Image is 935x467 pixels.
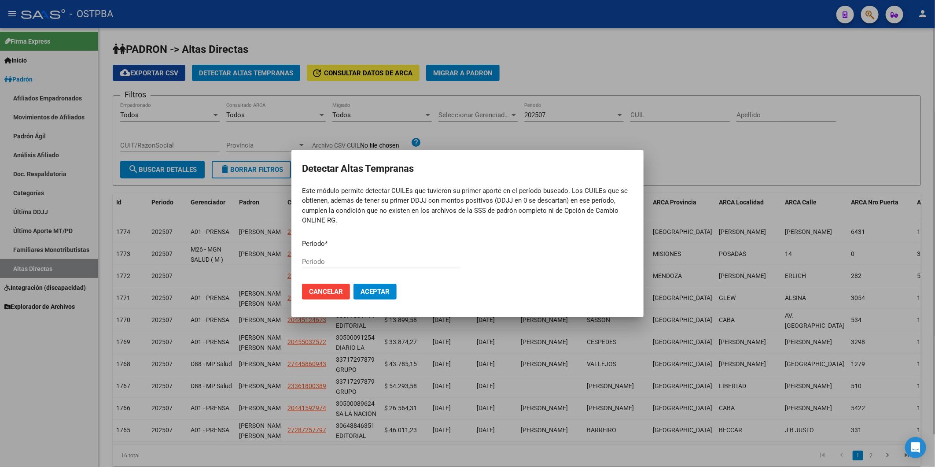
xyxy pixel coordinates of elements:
[905,437,926,458] div: Open Intercom Messenger
[361,288,390,296] span: Aceptar
[309,288,343,296] span: Cancelar
[302,160,633,177] h2: Detectar Altas Tempranas
[302,284,350,300] button: Cancelar
[353,284,397,300] button: Aceptar
[302,186,633,226] p: Este módulo permite detectar CUILEs que tuvieron su primer aporte en el período buscado. Los CUIL...
[302,239,460,249] p: Periodo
